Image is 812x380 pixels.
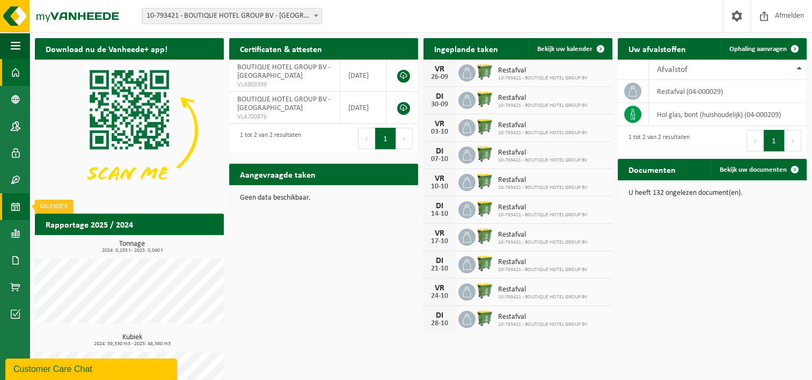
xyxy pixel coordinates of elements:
div: 1 tot 2 van 2 resultaten [623,129,690,152]
button: Next [785,130,801,151]
span: 10-793421 - BOUTIQUE HOTEL GROUP BV [498,103,588,109]
span: Ophaling aanvragen [729,46,787,53]
div: 03-10 [429,128,450,136]
span: 10-793421 - BOUTIQUE HOTEL GROUP BV [498,185,588,191]
span: Restafval [498,258,588,267]
span: BOUTIQUE HOTEL GROUP BV - [GEOGRAPHIC_DATA] [237,63,331,80]
span: Restafval [498,176,588,185]
img: WB-0770-HPE-GN-50 [476,63,494,81]
a: Bekijk rapportage [144,235,223,256]
div: 26-09 [429,74,450,81]
span: Restafval [498,203,588,212]
span: Restafval [498,121,588,130]
div: DI [429,147,450,156]
button: Next [396,128,413,149]
img: WB-0770-HPE-GN-50 [476,172,494,191]
img: Download de VHEPlus App [35,60,224,201]
h2: Rapportage 2025 / 2024 [35,214,144,235]
a: Bekijk uw kalender [529,38,611,60]
span: Bekijk uw documenten [720,166,787,173]
span: 10-793421 - BOUTIQUE HOTEL GROUP BV [498,212,588,218]
span: Restafval [498,67,588,75]
div: 1 tot 2 van 2 resultaten [235,127,301,150]
span: VLA700876 [237,113,332,121]
span: 10-793421 - BOUTIQUE HOTEL GROUP BV [498,157,588,164]
span: 10-793421 - BOUTIQUE HOTEL GROUP BV [498,239,588,246]
h3: Kubiek [40,334,224,347]
span: 10-793421 - BOUTIQUE HOTEL GROUP BV [498,321,588,328]
div: 28-10 [429,320,450,327]
div: 17-10 [429,238,450,245]
img: WB-0770-HPE-GN-50 [476,309,494,327]
span: Afvalstof [657,65,687,74]
div: DI [429,202,450,210]
span: Bekijk uw kalender [537,46,592,53]
div: DI [429,92,450,101]
span: 10-793421 - BOUTIQUE HOTEL GROUP BV [498,75,588,82]
div: VR [429,229,450,238]
a: Bekijk uw documenten [711,159,806,180]
img: WB-0770-HPE-GN-50 [476,90,494,108]
h2: Certificaten & attesten [229,38,333,59]
span: Restafval [498,149,588,157]
p: Geen data beschikbaar. [240,194,407,202]
div: 21-10 [429,265,450,273]
a: Ophaling aanvragen [721,38,806,60]
div: DI [429,257,450,265]
h2: Aangevraagde taken [229,164,326,185]
td: [DATE] [340,60,386,92]
div: VR [429,65,450,74]
td: [DATE] [340,92,386,124]
span: 10-793421 - BOUTIQUE HOTEL GROUP BV [498,130,588,136]
div: VR [429,284,450,293]
span: Restafval [498,94,588,103]
span: 2024: 59,330 m3 - 2025: 48,360 m3 [40,341,224,347]
span: VLA903399 [237,81,332,89]
img: WB-0770-HPE-GN-50 [476,227,494,245]
img: WB-0770-HPE-GN-50 [476,200,494,218]
div: 14-10 [429,210,450,218]
img: WB-0770-HPE-GN-50 [476,145,494,163]
img: WB-0770-HPE-GN-50 [476,118,494,136]
span: Restafval [498,313,588,321]
div: 30-09 [429,101,450,108]
div: VR [429,120,450,128]
button: 1 [375,128,396,149]
h2: Documenten [618,159,686,180]
iframe: chat widget [5,356,179,380]
h2: Ingeplande taken [423,38,509,59]
div: 24-10 [429,293,450,300]
button: Previous [747,130,764,151]
img: WB-0770-HPE-GN-50 [476,282,494,300]
span: BOUTIQUE HOTEL GROUP BV - [GEOGRAPHIC_DATA] [237,96,331,112]
p: U heeft 132 ongelezen document(en). [628,189,796,197]
h2: Uw afvalstoffen [618,38,697,59]
div: VR [429,174,450,183]
td: hol glas, bont (huishoudelijk) (04-000209) [649,103,807,126]
button: 1 [764,130,785,151]
div: 07-10 [429,156,450,163]
img: WB-0770-HPE-GN-50 [476,254,494,273]
h3: Tonnage [40,240,224,253]
div: DI [429,311,450,320]
span: 10-793421 - BOUTIQUE HOTEL GROUP BV [498,294,588,301]
h2: Download nu de Vanheede+ app! [35,38,178,59]
span: Restafval [498,231,588,239]
span: 10-793421 - BOUTIQUE HOTEL GROUP BV - BRUGGE [142,8,322,24]
span: 2024: 0,255 t - 2025: 0,040 t [40,248,224,253]
td: restafval (04-000029) [649,80,807,103]
span: 10-793421 - BOUTIQUE HOTEL GROUP BV [498,267,588,273]
button: Previous [358,128,375,149]
span: 10-793421 - BOUTIQUE HOTEL GROUP BV - BRUGGE [142,9,321,24]
div: 10-10 [429,183,450,191]
span: Restafval [498,286,588,294]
